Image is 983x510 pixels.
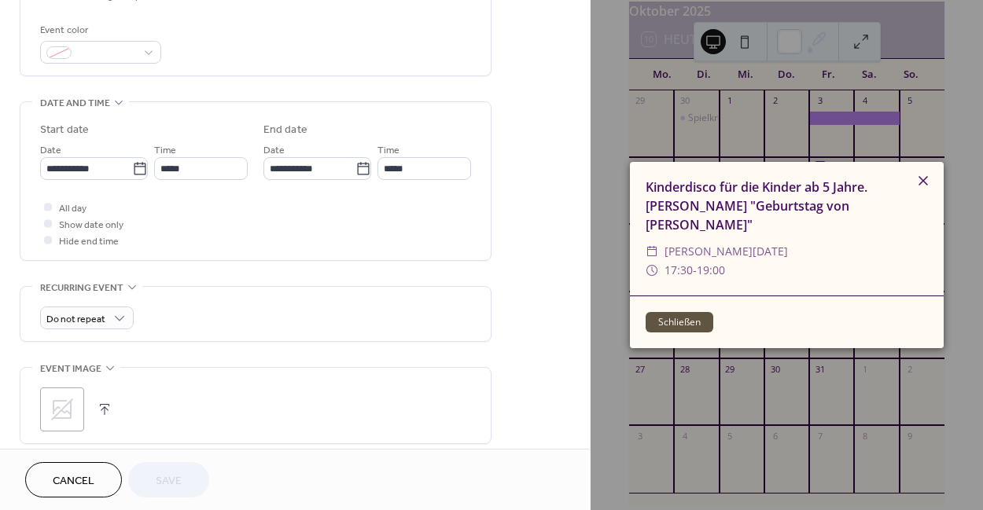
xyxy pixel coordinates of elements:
[646,242,658,261] div: ​
[40,122,89,138] div: Start date
[377,142,399,159] span: Time
[646,261,658,280] div: ​
[154,142,176,159] span: Time
[53,473,94,490] span: Cancel
[40,22,158,39] div: Event color
[630,178,944,234] div: Kinderdisco für die Kinder ab 5 Jahre. [PERSON_NAME] "Geburtstag von [PERSON_NAME]"
[693,262,697,277] span: -
[665,262,693,277] span: 17:30
[25,462,122,497] button: Cancel
[697,262,725,277] span: 19:00
[263,142,285,159] span: Date
[646,312,713,332] button: Schließen
[59,217,123,233] span: Show date only
[59,233,119,250] span: Hide end time
[40,280,123,296] span: Recurring event
[40,387,84,431] div: ;
[665,242,788,261] span: [PERSON_NAME][DATE]
[59,200,87,217] span: All day
[263,122,307,138] div: End date
[40,95,110,112] span: Date and time
[40,142,61,159] span: Date
[40,361,101,377] span: Event image
[46,310,105,328] span: Do not repeat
